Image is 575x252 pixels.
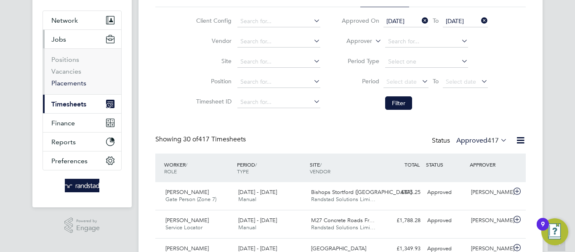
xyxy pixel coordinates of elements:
label: Site [194,57,232,65]
span: VENDOR [310,168,330,175]
div: STATUS [424,157,468,172]
button: Open Resource Center, 9 new notifications [541,218,568,245]
label: Approved On [341,17,379,24]
span: To [430,15,441,26]
span: Gate Person (Zone 7) [165,196,216,203]
span: ROLE [164,168,177,175]
label: Position [194,77,232,85]
span: [DATE] - [DATE] [238,188,277,196]
input: Search for... [385,36,468,48]
span: Randstad Solutions Limi… [311,224,375,231]
div: Showing [155,135,248,144]
span: / [255,161,257,168]
div: WORKER [162,157,235,179]
span: / [186,161,187,168]
span: [DATE] - [DATE] [238,245,277,252]
span: Service Locator [165,224,202,231]
div: Approved [424,214,468,228]
span: Randstad Solutions Limi… [311,196,375,203]
label: Client Config [194,17,232,24]
div: [PERSON_NAME] [468,186,511,199]
label: Timesheet ID [194,98,232,105]
span: Manual [238,224,256,231]
span: To [430,76,441,87]
button: Network [43,11,121,29]
div: £1,788.28 [380,214,424,228]
span: 417 Timesheets [183,135,246,143]
input: Select one [385,56,468,68]
a: Placements [51,79,86,87]
span: Preferences [51,157,88,165]
span: [DATE] [386,17,405,25]
a: Go to home page [43,179,122,192]
button: Finance [43,114,121,132]
label: Period Type [341,57,379,65]
label: Approver [334,37,372,45]
label: Approved [456,136,507,145]
div: Approved [424,186,468,199]
span: 30 of [183,135,198,143]
span: Network [51,16,78,24]
input: Search for... [237,36,320,48]
button: Preferences [43,151,121,170]
div: £875.25 [380,186,424,199]
span: Timesheets [51,100,86,108]
input: Search for... [237,76,320,88]
span: Select date [386,78,417,85]
button: Filter [385,96,412,110]
div: Status [432,135,509,147]
span: Jobs [51,35,66,43]
span: / [320,161,322,168]
span: Manual [238,196,256,203]
div: PERIOD [235,157,308,179]
span: Finance [51,119,75,127]
span: Select date [446,78,476,85]
a: Positions [51,56,79,64]
span: Reports [51,138,76,146]
span: [PERSON_NAME] [165,245,209,252]
a: Vacancies [51,67,81,75]
button: Reports [43,133,121,151]
div: Jobs [43,48,121,94]
span: [PERSON_NAME] [165,188,209,196]
span: TOTAL [405,161,420,168]
a: Powered byEngage [64,218,100,233]
span: M27 Concrete Roads Fr… [311,217,375,224]
label: Period [341,77,379,85]
span: TYPE [237,168,249,175]
span: 417 [487,136,499,145]
img: randstad-logo-retina.png [65,179,100,192]
button: Jobs [43,30,121,48]
div: APPROVER [468,157,511,172]
span: Bishops Stortford ([GEOGRAPHIC_DATA]… [311,188,417,196]
input: Search for... [237,56,320,68]
span: [DATE] - [DATE] [238,217,277,224]
span: [PERSON_NAME] [165,217,209,224]
span: Engage [76,225,100,232]
div: SITE [308,157,381,179]
span: [DATE] [446,17,464,25]
span: [GEOGRAPHIC_DATA] [311,245,366,252]
button: Timesheets [43,95,121,113]
label: Vendor [194,37,232,45]
input: Search for... [237,96,320,108]
div: [PERSON_NAME] [468,214,511,228]
input: Search for... [237,16,320,27]
div: 9 [541,224,545,235]
span: Powered by [76,218,100,225]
